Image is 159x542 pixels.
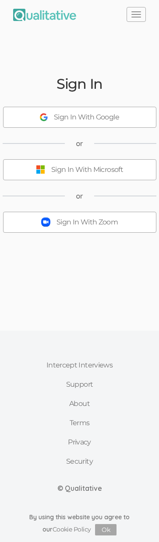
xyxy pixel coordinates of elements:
h2: Sign In [57,76,102,91]
a: Security [37,452,122,471]
div: Sign In With Zoom [57,217,118,227]
a: About [37,394,122,413]
div: Sign In With Microsoft [51,165,123,175]
img: Sign In With Zoom [41,217,50,227]
div: Sign In With Google [54,112,119,122]
a: Terms [37,413,122,433]
a: Privacy [37,433,122,452]
img: Qualitative [13,9,76,21]
img: Sign In With Google [40,113,48,121]
span: or [76,139,83,149]
div: © Qualitative [57,483,102,493]
button: Sign In With Microsoft [3,159,156,180]
div: By using this website you agree to our [7,511,152,535]
a: Cookie Policy [53,525,91,533]
span: or [76,191,83,201]
button: Sign In With Google [3,107,156,128]
a: Intercept Interviews [37,356,122,375]
button: Sign In With Zoom [3,212,156,233]
button: Ok [95,524,117,535]
img: Sign In With Microsoft [36,165,45,174]
a: Support [37,375,122,394]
